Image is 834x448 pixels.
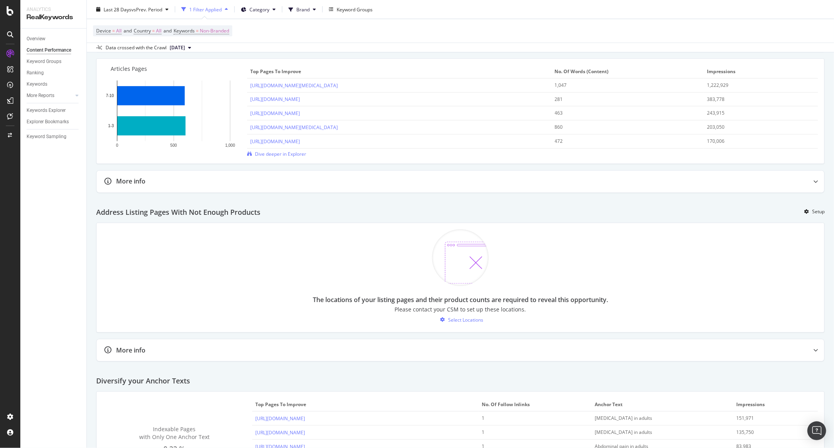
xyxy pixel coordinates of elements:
[27,92,73,100] a: More Reports
[96,377,190,385] h2: Diversify your Anchor Texts
[27,106,81,115] a: Keywords Explorer
[112,27,115,34] span: =
[736,415,807,422] div: 151,971
[225,143,235,148] text: 1,000
[326,3,376,16] button: Keyword Groups
[238,3,279,16] button: Category
[163,27,172,34] span: and
[555,110,686,117] div: 463
[156,25,161,36] span: All
[285,3,319,16] button: Brand
[170,44,185,51] span: 2025 Aug. 6th
[255,429,305,436] a: [URL][DOMAIN_NAME]
[807,421,826,440] div: Open Intercom Messenger
[96,209,260,216] h2: Address Listing Pages With Not Enough Products
[707,68,813,75] span: Impressions
[250,124,338,131] a: [URL][DOMAIN_NAME][MEDICAL_DATA]
[250,138,300,145] a: [URL][DOMAIN_NAME]
[106,44,167,51] div: Data crossed with the Crawl
[432,229,489,286] img: D9gk-hiz.png
[736,429,807,436] div: 135,750
[116,346,145,355] div: More info
[103,77,244,157] svg: A chart.
[337,6,373,13] div: Keyword Groups
[134,27,151,34] span: Country
[27,6,80,13] div: Analytics
[96,27,111,34] span: Device
[707,138,804,145] div: 170,006
[801,205,825,218] button: Setup
[152,27,155,34] span: =
[27,46,71,54] div: Content Performance
[555,82,686,89] div: 1,047
[736,401,813,408] span: Impressions
[27,118,81,126] a: Explorer Bookmarks
[595,401,728,408] span: Anchor Text
[116,177,145,186] div: More info
[555,96,686,103] div: 281
[27,69,81,77] a: Ranking
[116,143,118,148] text: 0
[27,58,61,66] div: Keyword Groups
[255,401,473,408] span: Top pages to improve
[395,306,526,313] div: Please contact your CSM to set up these locations.
[116,25,122,36] span: All
[189,6,222,13] div: 1 Filter Applied
[27,92,54,100] div: More Reports
[139,425,210,441] span: Indexable Pages with Only One Anchor Text
[313,295,608,304] div: The locations of your listing pages and their product counts are required to reveal this opportun...
[27,46,81,54] a: Content Performance
[196,27,199,34] span: =
[131,6,162,13] span: vs Prev. Period
[438,313,484,326] button: Select Locations
[104,6,131,13] span: Last 28 Days
[93,3,172,16] button: Last 28 DaysvsPrev. Period
[27,118,69,126] div: Explorer Bookmarks
[27,69,44,77] div: Ranking
[555,124,686,131] div: 860
[255,151,306,157] span: Dive deeper in Explorer
[555,138,686,145] div: 472
[707,110,804,117] div: 243,915
[27,58,81,66] a: Keyword Groups
[482,429,578,436] div: 1
[482,401,586,408] span: No. of Follow Inlinks
[707,82,804,89] div: 1,222,929
[111,65,238,73] p: Articles Pages
[106,94,114,98] text: 7-10
[108,124,114,128] text: 1-3
[27,80,47,88] div: Keywords
[27,35,45,43] div: Overview
[27,106,66,115] div: Keywords Explorer
[707,124,804,131] div: 203,050
[170,143,177,148] text: 500
[448,317,484,323] div: Select Locations
[124,27,132,34] span: and
[482,415,578,422] div: 1
[707,96,804,103] div: 383,778
[250,82,338,89] a: [URL][DOMAIN_NAME][MEDICAL_DATA]
[27,133,81,141] a: Keyword Sampling
[296,6,310,13] span: Brand
[167,43,194,52] button: [DATE]
[247,151,306,157] a: Dive deeper in Explorer
[812,208,825,215] div: Setup
[249,6,269,13] span: Category
[178,3,231,16] button: 1 Filter Applied
[27,80,81,88] a: Keywords
[250,110,300,117] a: [URL][DOMAIN_NAME]
[555,68,699,75] span: No. of Words (Content)
[27,133,66,141] div: Keyword Sampling
[174,27,195,34] span: Keywords
[27,13,80,22] div: RealKeywords
[250,96,300,103] a: [URL][DOMAIN_NAME]
[255,415,305,422] a: [URL][DOMAIN_NAME]
[595,429,716,436] div: Low back pain in adults
[595,415,716,422] div: Blood in stool in adults
[250,68,547,75] span: Top pages to improve
[27,35,81,43] a: Overview
[200,25,229,36] span: Non-Branded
